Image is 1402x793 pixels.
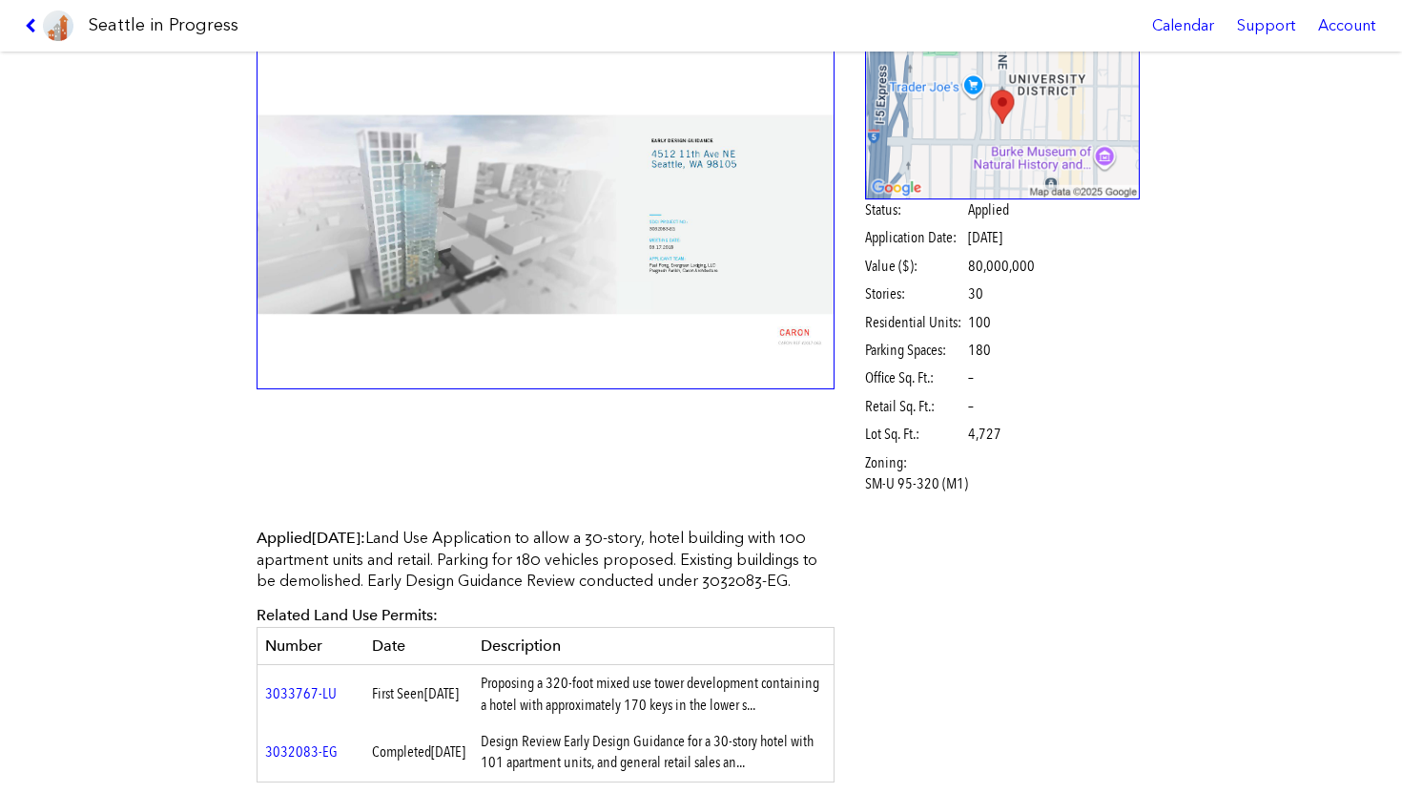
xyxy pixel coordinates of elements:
[431,742,465,761] span: [DATE]
[865,367,965,388] span: Office Sq. Ft.:
[968,256,1035,277] span: 80,000,000
[257,529,365,547] span: Applied :
[473,665,835,723] td: Proposing a 320-foot mixed use tower development containing a hotel with approximately 170 keys i...
[312,529,361,547] span: [DATE]
[865,15,1141,199] img: staticmap
[364,665,473,723] td: First Seen
[265,684,337,702] a: 3033767-LU
[968,340,991,361] span: 180
[865,452,965,473] span: Zoning:
[473,723,835,782] td: Design Review Early Design Guidance for a 30-story hotel with 101 apartment units, and general re...
[89,13,238,37] h1: Seattle in Progress
[364,627,473,664] th: Date
[968,367,974,388] span: –
[865,283,965,304] span: Stories:
[865,256,965,277] span: Value ($):
[968,424,1001,445] span: 4,727
[257,15,835,390] img: 1.jpg
[865,473,968,494] span: SM-U 95-320 (M1)
[865,424,965,445] span: Lot Sq. Ft.:
[968,199,1009,220] span: Applied
[968,396,974,417] span: –
[43,10,73,41] img: favicon-96x96.png
[257,528,835,592] p: Land Use Application to allow a 30-story, hotel building with 100 apartment units and retail. Par...
[257,606,438,624] span: Related Land Use Permits:
[424,684,459,702] span: [DATE]
[265,742,338,761] a: 3032083-EG
[364,723,473,782] td: Completed
[865,340,965,361] span: Parking Spaces:
[968,228,1002,246] span: [DATE]
[258,627,364,664] th: Number
[473,627,835,664] th: Description
[257,15,835,390] a: Full design proposal
[968,283,983,304] span: 30
[865,312,965,333] span: Residential Units:
[865,396,965,417] span: Retail Sq. Ft.:
[968,312,991,333] span: 100
[865,199,965,220] span: Status:
[865,227,965,248] span: Application Date:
